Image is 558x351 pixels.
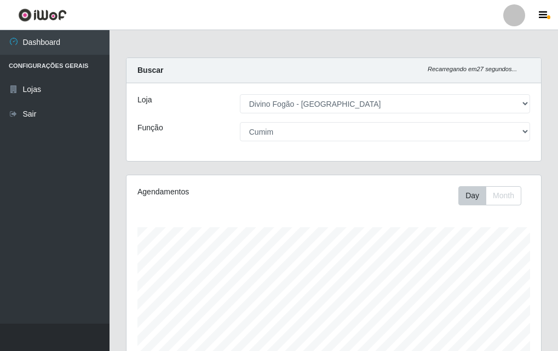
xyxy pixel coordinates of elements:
div: Agendamentos [137,186,291,198]
strong: Buscar [137,66,163,74]
div: Toolbar with button groups [458,186,530,205]
label: Loja [137,94,152,106]
button: Day [458,186,486,205]
label: Função [137,122,163,134]
button: Month [486,186,521,205]
div: First group [458,186,521,205]
img: CoreUI Logo [18,8,67,22]
i: Recarregando em 27 segundos... [428,66,517,72]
